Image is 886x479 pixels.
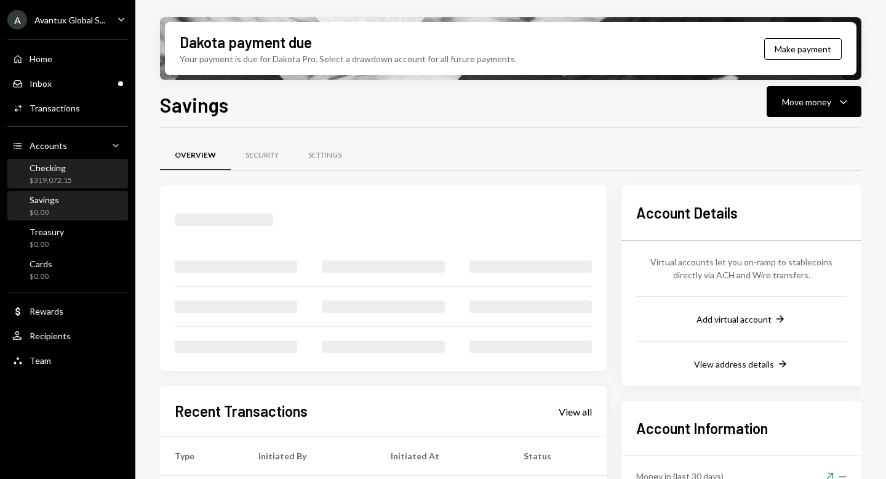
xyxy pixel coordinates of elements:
a: Security [231,140,293,171]
div: $0.00 [30,272,52,282]
div: Transactions [30,103,80,113]
h2: Recent Transactions [175,401,308,421]
div: Avantux Global S... [34,15,105,25]
h1: Savings [160,92,228,117]
div: Inbox [30,78,52,89]
div: Cards [30,259,52,269]
a: Savings$0.00 [7,191,128,220]
div: Recipients [30,331,71,341]
div: Checking [30,163,72,173]
a: Cards$0.00 [7,255,128,284]
th: Initiated By [244,437,376,476]
button: View address details [694,358,789,371]
div: $0.00 [30,239,64,250]
button: Move money [767,86,861,117]
div: Move money [782,95,831,108]
a: View all [559,405,592,418]
div: Rewards [30,306,63,316]
th: Initiated At [376,437,509,476]
a: Inbox [7,72,128,94]
div: Overview [175,150,216,161]
div: Home [30,54,52,64]
a: Transactions [7,97,128,119]
div: Your payment is due for Dakota Pro. Select a drawdown account for all future payments. [180,52,517,65]
a: Recipients [7,324,128,347]
div: Virtual accounts let you on-ramp to stablecoins directly via ACH and Wire transfers. [636,256,847,281]
a: Accounts [7,134,128,156]
button: Make payment [764,38,842,60]
button: Add virtual account [696,313,786,326]
div: View all [559,406,592,418]
div: Security [245,150,279,161]
a: Treasury$0.00 [7,223,128,252]
a: Rewards [7,300,128,322]
div: Add virtual account [696,314,772,324]
div: A [7,10,27,30]
div: Settings [308,150,341,161]
h2: Account Information [636,418,847,438]
div: View address details [694,359,774,369]
th: Status [509,437,607,476]
a: Overview [160,140,231,171]
a: Team [7,349,128,371]
h2: Account Details [636,203,847,223]
div: Treasury [30,227,64,237]
th: Type [160,437,244,476]
a: Settings [293,140,356,171]
div: $0.00 [30,207,59,218]
div: $319,072.15 [30,175,72,186]
a: Checking$319,072.15 [7,159,128,188]
a: Home [7,47,128,70]
div: Dakota payment due [180,32,312,52]
div: Team [30,355,51,366]
div: Savings [30,195,59,205]
div: Accounts [30,140,67,151]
